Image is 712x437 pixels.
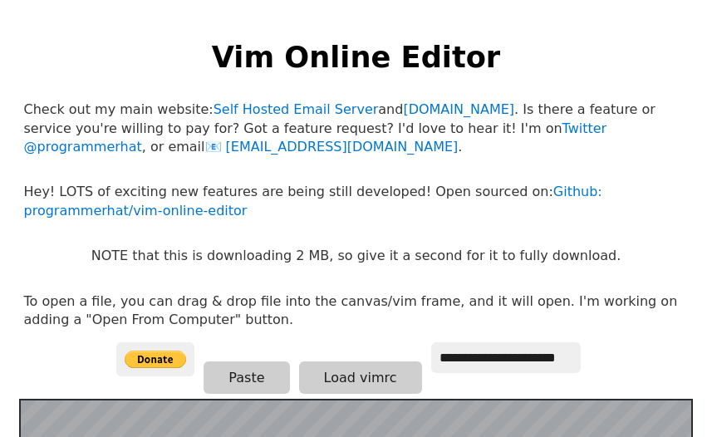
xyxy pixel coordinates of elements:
a: Github: programmerhat/vim-online-editor [24,184,602,218]
p: NOTE that this is downloading 2 MB, so give it a second for it to fully download. [91,247,621,265]
a: [EMAIL_ADDRESS][DOMAIN_NAME] [205,139,459,155]
button: Paste [204,361,289,394]
button: Load vimrc [299,361,422,394]
p: Check out my main website: and . Is there a feature or service you're willing to pay for? Got a f... [24,101,689,156]
p: To open a file, you can drag & drop file into the canvas/vim frame, and it will open. I'm working... [24,292,689,330]
a: [DOMAIN_NAME] [403,101,514,117]
a: Self Hosted Email Server [214,101,379,117]
p: Hey! LOTS of exciting new features are being still developed! Open sourced on: [24,183,689,220]
h1: Vim Online Editor [212,37,500,77]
